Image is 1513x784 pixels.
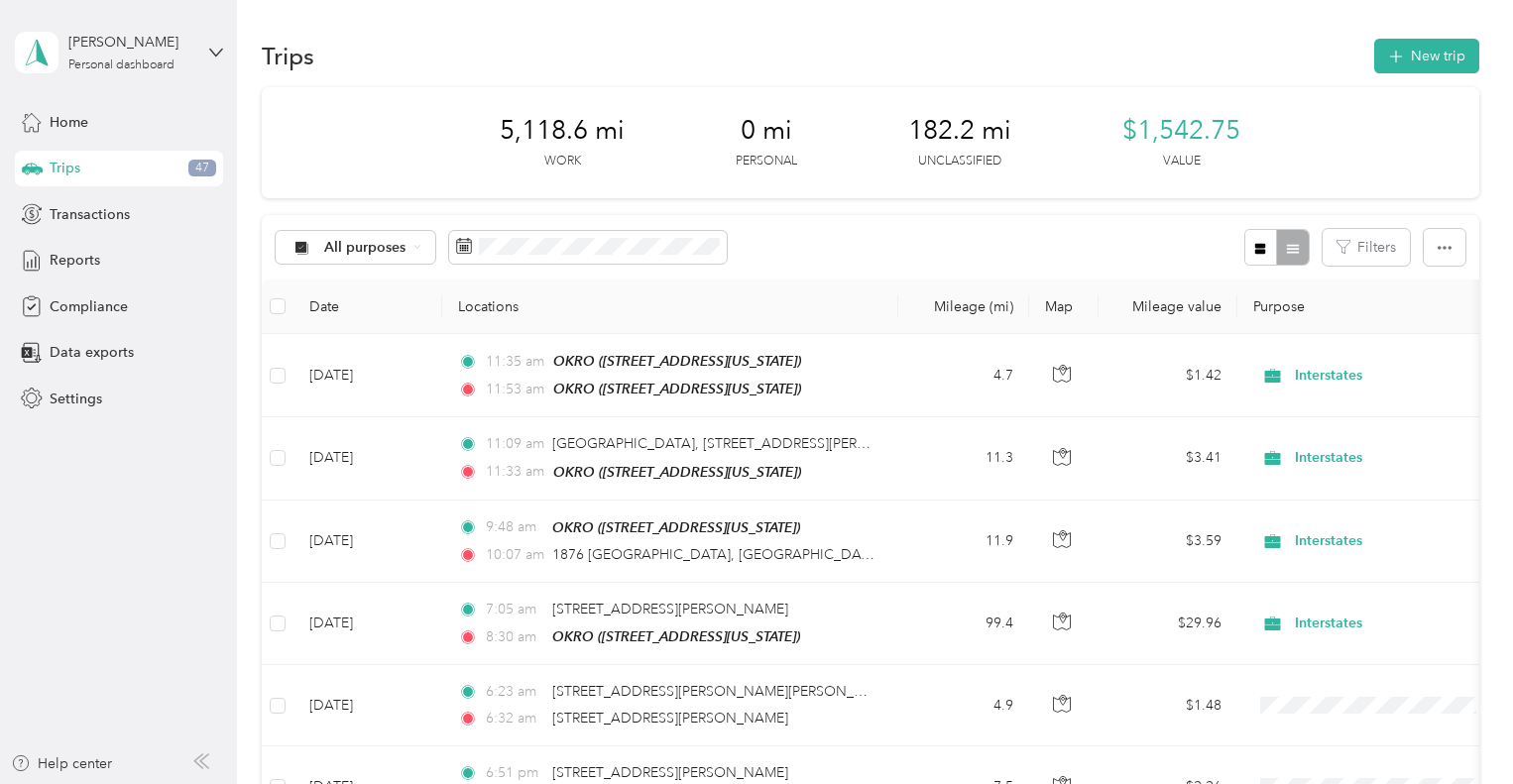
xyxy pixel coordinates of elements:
[898,583,1029,665] td: 99.4
[11,753,112,774] button: Help center
[552,435,1011,452] span: [GEOGRAPHIC_DATA], [STREET_ADDRESS][PERSON_NAME][US_STATE]
[741,115,792,147] span: 0 mi
[293,280,442,334] th: Date
[552,546,1183,563] span: 1876 [GEOGRAPHIC_DATA], [GEOGRAPHIC_DATA], [GEOGRAPHIC_DATA], [GEOGRAPHIC_DATA]
[736,153,797,170] p: Personal
[553,381,801,396] span: OKRO ([STREET_ADDRESS][US_STATE])
[553,464,801,480] span: OKRO ([STREET_ADDRESS][US_STATE])
[1163,153,1201,170] p: Value
[188,160,216,177] span: 47
[1295,530,1476,552] span: Interstates
[1099,583,1237,665] td: $29.96
[898,334,1029,417] td: 4.7
[293,334,442,417] td: [DATE]
[552,601,788,617] span: [STREET_ADDRESS][PERSON_NAME]
[486,433,542,455] span: 11:09 am
[50,204,130,225] span: Transactions
[1323,229,1410,266] button: Filters
[1099,334,1237,417] td: $1.42
[552,683,898,700] span: [STREET_ADDRESS][PERSON_NAME][PERSON_NAME]
[1099,665,1237,746] td: $1.48
[486,599,542,620] span: 7:05 am
[50,158,80,178] span: Trips
[918,153,1001,170] p: Unclassified
[50,342,134,363] span: Data exports
[486,544,542,566] span: 10:07 am
[898,665,1029,746] td: 4.9
[500,115,625,147] span: 5,118.6 mi
[486,461,544,483] span: 11:33 am
[262,46,314,66] h1: Trips
[486,379,544,400] span: 11:53 am
[544,153,581,170] p: Work
[1099,280,1237,334] th: Mileage value
[553,353,801,369] span: OKRO ([STREET_ADDRESS][US_STATE])
[293,583,442,665] td: [DATE]
[486,351,544,373] span: 11:35 am
[1295,613,1476,634] span: Interstates
[293,417,442,500] td: [DATE]
[486,762,542,784] span: 6:51 pm
[50,296,128,317] span: Compliance
[898,417,1029,500] td: 11.3
[293,501,442,583] td: [DATE]
[1099,417,1237,500] td: $3.41
[898,280,1029,334] th: Mileage (mi)
[486,681,542,703] span: 6:23 am
[486,516,542,538] span: 9:48 am
[486,626,542,648] span: 8:30 am
[898,501,1029,583] td: 11.9
[552,764,788,781] span: [STREET_ADDRESS][PERSON_NAME]
[324,241,407,255] span: All purposes
[552,519,800,535] span: OKRO ([STREET_ADDRESS][US_STATE])
[1122,115,1240,147] span: $1,542.75
[442,280,898,334] th: Locations
[68,59,175,71] div: Personal dashboard
[1029,280,1099,334] th: Map
[1374,39,1479,73] button: New trip
[552,710,788,727] span: [STREET_ADDRESS][PERSON_NAME]
[1295,365,1476,387] span: Interstates
[1099,501,1237,583] td: $3.59
[293,665,442,746] td: [DATE]
[486,708,542,729] span: 6:32 am
[1295,447,1476,469] span: Interstates
[908,115,1011,147] span: 182.2 mi
[50,250,100,271] span: Reports
[50,112,88,133] span: Home
[68,32,192,53] div: [PERSON_NAME]
[50,389,102,409] span: Settings
[1402,673,1513,784] iframe: Everlance-gr Chat Button Frame
[552,628,800,644] span: OKRO ([STREET_ADDRESS][US_STATE])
